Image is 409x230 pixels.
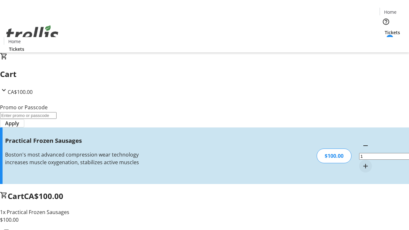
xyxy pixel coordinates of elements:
[4,46,29,52] a: Tickets
[5,136,145,145] h3: Practical Frozen Sausages
[9,46,24,52] span: Tickets
[359,160,372,172] button: Increment by one
[385,29,400,36] span: Tickets
[8,88,33,96] span: CA$100.00
[24,191,63,201] span: CA$100.00
[317,149,351,163] div: $100.00
[380,9,400,15] a: Home
[384,9,397,15] span: Home
[380,15,392,28] button: Help
[5,151,145,166] div: Boston's most advanced compression wear technology increases muscle oxygenation, stabilizes activ...
[4,38,25,45] a: Home
[4,18,61,50] img: Orient E2E Organization ZCeU0LDOI7's Logo
[359,139,372,152] button: Decrement by one
[8,38,21,45] span: Home
[380,36,392,49] button: Cart
[380,29,405,36] a: Tickets
[5,119,19,127] span: Apply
